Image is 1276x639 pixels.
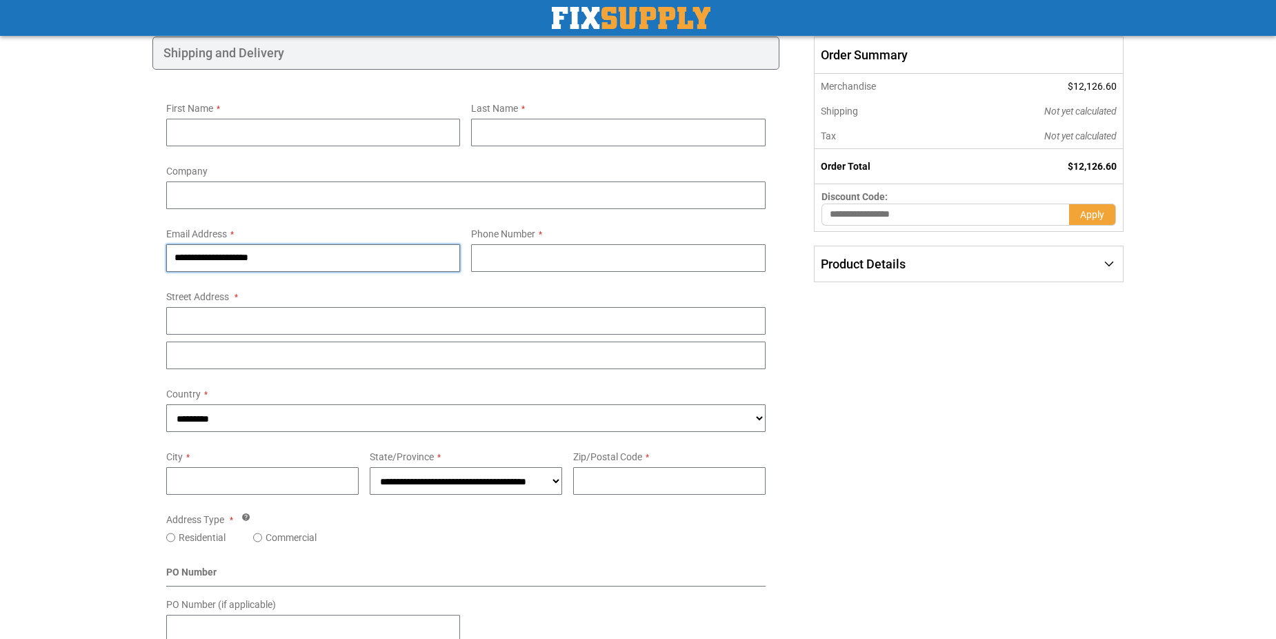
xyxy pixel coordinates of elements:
[166,389,201,400] span: Country
[1069,204,1116,226] button: Apply
[166,166,208,177] span: Company
[573,451,642,462] span: Zip/Postal Code
[821,106,858,117] span: Shipping
[166,103,213,114] span: First Name
[471,228,535,239] span: Phone Number
[166,514,224,525] span: Address Type
[1080,209,1104,220] span: Apply
[166,565,766,587] div: PO Number
[471,103,518,114] span: Last Name
[1068,161,1117,172] span: $12,126.60
[552,7,710,29] img: Fix Industrial Supply
[166,451,183,462] span: City
[821,161,870,172] strong: Order Total
[814,74,951,99] th: Merchandise
[166,599,276,610] span: PO Number (if applicable)
[814,37,1124,74] span: Order Summary
[1068,81,1117,92] span: $12,126.60
[1044,106,1117,117] span: Not yet calculated
[814,124,951,149] th: Tax
[821,257,906,271] span: Product Details
[1044,130,1117,141] span: Not yet calculated
[152,37,779,70] div: Shipping and Delivery
[166,228,227,239] span: Email Address
[266,531,317,544] label: Commercial
[370,451,434,462] span: State/Province
[179,531,226,544] label: Residential
[166,291,229,302] span: Street Address
[821,191,888,202] span: Discount Code:
[552,7,710,29] a: store logo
